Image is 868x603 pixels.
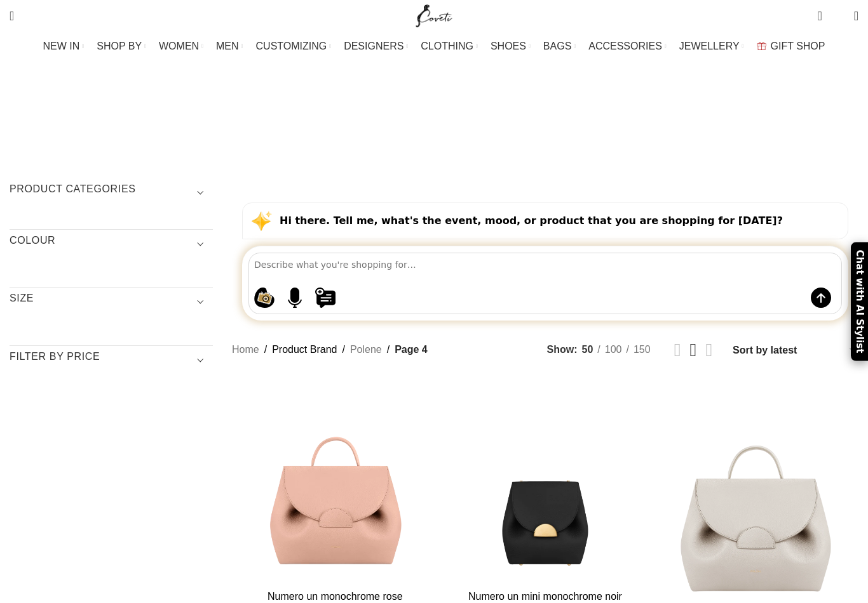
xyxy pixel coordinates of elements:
[468,591,622,602] a: Numero un mini monochrome noir
[421,34,478,59] a: CLOTHING
[159,34,203,59] a: WOMEN
[757,42,766,50] img: GiftBag
[771,40,825,52] span: GIFT SHOP
[10,291,213,313] h3: SIZE
[421,40,473,52] span: CLOTHING
[43,34,85,59] a: NEW IN
[344,34,408,59] a: DESIGNERS
[268,591,403,602] a: Numero un monochrome rose
[832,3,844,29] div: My Wishlist
[588,34,667,59] a: ACCESSORIES
[10,350,213,371] h3: Filter by price
[43,40,80,52] span: NEW IN
[3,34,865,59] div: Main navigation
[216,34,243,59] a: MEN
[256,34,332,59] a: CUSTOMIZING
[216,40,239,52] span: MEN
[10,234,213,255] h3: COLOUR
[811,3,828,29] a: 0
[543,40,571,52] span: BAGS
[757,34,825,59] a: GIFT SHOP
[10,182,213,204] h3: Product categories
[159,40,199,52] span: WOMEN
[491,34,531,59] a: SHOES
[834,13,844,22] span: 0
[413,10,456,20] a: Site logo
[97,34,146,59] a: SHOP BY
[344,40,403,52] span: DESIGNERS
[818,6,828,16] span: 0
[442,378,649,585] a: Numero un mini monochrome noir
[97,40,142,52] span: SHOP BY
[679,34,744,59] a: JEWELLERY
[256,40,327,52] span: CUSTOMIZING
[543,34,576,59] a: BAGS
[491,40,526,52] span: SHOES
[679,40,740,52] span: JEWELLERY
[232,378,438,585] a: Numero un monochrome rose
[588,40,662,52] span: ACCESSORIES
[3,3,20,29] a: Search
